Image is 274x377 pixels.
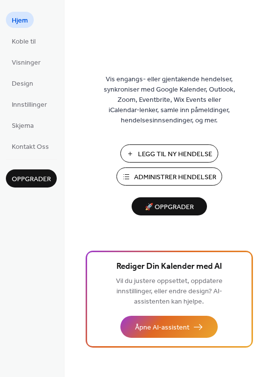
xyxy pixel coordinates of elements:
span: Skjema [12,121,34,131]
a: Koble til [6,33,42,49]
span: Kontakt Oss [12,142,49,152]
span: Vil du justere oppsettet, oppdatere innstillinger, eller endre design? AI-assistenten kan hjelpe. [116,275,223,308]
span: 🚀 Oppgrader [137,201,201,214]
button: Administrer Hendelser [116,167,222,186]
button: oppgrader [6,169,57,188]
a: Innstillinger [6,96,53,112]
a: Kontakt Oss [6,138,55,154]
button: Åpne AI-assistent [120,316,218,338]
a: Design [6,75,39,91]
span: Åpne AI-assistent [135,323,189,333]
span: Rediger Din Kalender med AI [116,260,222,274]
span: Vis engangs- eller gjentakende hendelser, synkroniser med Google Kalender, Outlook, Zoom, Eventbr... [103,74,235,126]
a: Skjema [6,117,40,133]
a: Hjem [6,12,34,28]
span: Innstillinger [12,100,47,110]
span: Visninger [12,58,41,68]
span: Koble til [12,37,36,47]
span: Legg Til Ny Hendelse [138,149,212,160]
span: Administrer Hendelser [134,172,216,183]
span: oppgrader [12,174,51,185]
span: Design [12,79,33,89]
span: Hjem [12,16,28,26]
button: 🚀 Oppgrader [132,197,207,215]
button: Legg Til Ny Hendelse [120,144,218,163]
a: Visninger [6,54,46,70]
